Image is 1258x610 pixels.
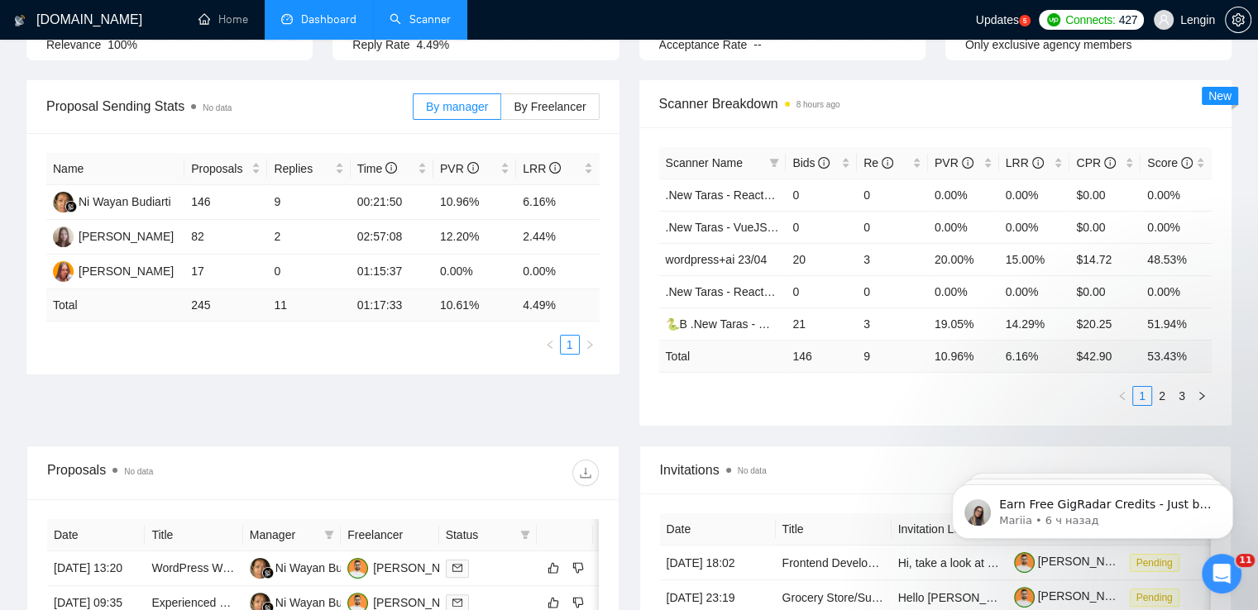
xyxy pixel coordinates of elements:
[1014,589,1133,603] a: [PERSON_NAME]
[1225,13,1251,26] a: setting
[999,211,1070,243] td: 0.00%
[351,220,433,255] td: 02:57:08
[666,317,876,331] a: 🐍B .New Taras - Wordpress short 23/04
[1141,340,1212,372] td: 53.43 %
[1069,243,1141,275] td: $14.72
[1032,157,1044,169] span: info-circle
[516,220,599,255] td: 2.44%
[572,561,584,574] span: dislike
[53,261,74,282] img: SF
[1117,391,1127,401] span: left
[1192,386,1212,406] li: Next Page
[1147,156,1192,169] span: Score
[433,289,516,322] td: 10.61 %
[467,162,479,174] span: info-circle
[1112,386,1132,406] button: left
[666,253,768,266] a: wordpress+ai 23/04
[857,275,928,307] td: 0
[1181,157,1193,169] span: info-circle
[184,153,267,185] th: Proposals
[47,551,145,586] td: [DATE] 13:20
[433,255,516,289] td: 0.00%
[373,559,468,577] div: [PERSON_NAME]
[1065,11,1115,29] span: Connects:
[514,100,586,113] span: By Freelancer
[124,467,153,476] span: No data
[999,243,1070,275] td: 15.00%
[520,530,530,540] span: filter
[659,38,748,51] span: Acceptance Rate
[1141,211,1212,243] td: 0.00%
[145,519,242,551] th: Title
[928,307,999,340] td: 19.05%
[786,275,857,307] td: 0
[543,558,563,578] button: like
[927,450,1258,565] iframe: Intercom notifications сообщение
[786,307,857,340] td: 21
[928,243,999,275] td: 20.00%
[560,335,580,355] li: 1
[857,179,928,211] td: 0
[452,563,462,573] span: mail
[47,519,145,551] th: Date
[782,591,1025,604] a: Grocery Store/Supermarket Website Developer
[666,156,743,169] span: Scanner Name
[1069,211,1141,243] td: $0.00
[267,255,350,289] td: 0
[666,221,808,234] a: .New Taras - VueJS/NuxtJS
[857,340,928,372] td: 9
[549,162,561,174] span: info-circle
[1172,386,1192,406] li: 3
[962,157,973,169] span: info-circle
[1141,307,1212,340] td: 51.94%
[47,460,323,486] div: Proposals
[275,559,368,577] div: Ni Wayan Budiarti
[347,595,468,608] a: TM[PERSON_NAME]
[786,340,857,372] td: 146
[659,93,1213,114] span: Scanner Breakdown
[666,285,847,298] a: .New Taras - ReactJS with symbols
[440,162,479,175] span: PVR
[928,179,999,211] td: 0.00%
[1141,179,1212,211] td: 0.00%
[928,211,999,243] td: 0.00%
[1023,17,1027,25] text: 5
[46,153,184,185] th: Name
[517,522,533,547] span: filter
[53,264,174,277] a: SF[PERSON_NAME]
[184,255,267,289] td: 17
[999,340,1070,372] td: 6.16 %
[357,162,397,175] span: Time
[250,526,318,544] span: Manager
[243,519,341,551] th: Manager
[516,255,599,289] td: 0.00%
[568,558,588,578] button: dislike
[580,335,600,355] button: right
[145,551,242,586] td: WordPress Webshop Development
[347,558,368,579] img: TM
[1014,587,1035,608] img: c1NLmzrk-0pBZjOo1nLSJnOz0itNHKTdmMHAt8VIsLFzaWqqsJDJtcFyV3OYvrqgu3
[446,526,514,544] span: Status
[561,336,579,354] a: 1
[738,466,767,475] span: No data
[1141,275,1212,307] td: 0.00%
[660,546,776,580] td: [DATE] 18:02
[1225,7,1251,33] button: setting
[53,192,74,212] img: NW
[796,100,840,109] time: 8 hours ago
[1130,555,1186,569] a: Pending
[433,220,516,255] td: 12.20%
[79,227,174,245] div: [PERSON_NAME]
[203,103,232,112] span: No data
[892,513,1007,546] th: Invitation Letter
[321,522,337,547] span: filter
[199,12,248,26] a: homeHome
[660,460,1212,480] span: Invitations
[390,12,451,26] a: searchScanner
[452,598,462,608] span: mail
[999,307,1070,340] td: 14.29%
[53,194,171,207] a: NWNi Wayan Budiarti
[782,556,953,569] a: Frontend Developer (React/Next)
